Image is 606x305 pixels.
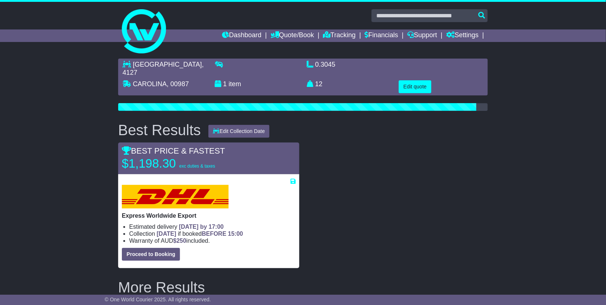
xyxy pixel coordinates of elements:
[365,29,398,42] a: Financials
[399,80,431,93] button: Edit quote
[208,125,270,138] button: Edit Collection Date
[122,248,180,261] button: Proceed to Booking
[133,61,202,68] span: [GEOGRAPHIC_DATA]
[123,61,204,76] span: , 4127
[179,224,224,230] span: [DATE] by 17:00
[122,212,296,219] p: Express Worldwide Export
[176,238,186,244] span: 250
[157,231,176,237] span: [DATE]
[129,237,296,244] li: Warranty of AUD included.
[133,80,167,88] span: CAROLINA
[179,164,215,169] span: exc duties & taxes
[271,29,314,42] a: Quote/Book
[323,29,356,42] a: Tracking
[157,231,243,237] span: if booked
[315,61,335,68] span: 0.3045
[122,146,225,155] span: BEST PRICE & FASTEST
[129,223,296,230] li: Estimated delivery
[229,80,241,88] span: item
[167,80,189,88] span: , 00987
[315,80,323,88] span: 12
[114,122,205,138] div: Best Results
[129,230,296,237] li: Collection
[202,231,226,237] span: BEFORE
[173,238,186,244] span: $
[118,279,488,295] h2: More Results
[408,29,437,42] a: Support
[122,185,229,208] img: DHL: Express Worldwide Export
[223,80,227,88] span: 1
[446,29,479,42] a: Settings
[122,156,215,171] p: $1,198.30
[105,297,211,302] span: © One World Courier 2025. All rights reserved.
[222,29,261,42] a: Dashboard
[228,231,243,237] span: 15:00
